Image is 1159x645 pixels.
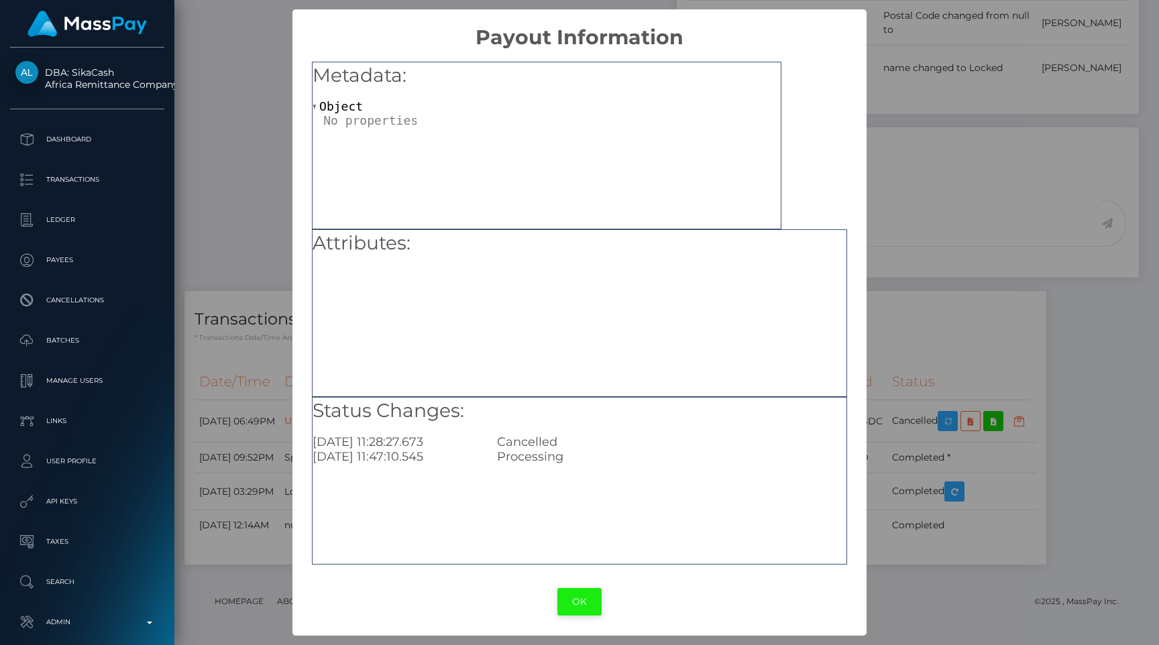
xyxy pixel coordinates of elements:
p: User Profile [15,451,159,471]
p: Search [15,572,159,592]
p: Payees [15,250,159,270]
div: Cancelled [487,434,856,449]
span: Object [319,99,363,113]
button: OK [557,588,602,615]
p: Manage Users [15,371,159,391]
h2: Payout Information [292,9,866,50]
div: [DATE] 11:47:10.545 [302,449,487,464]
img: Africa Remittance Company LLC [15,61,38,84]
p: Admin [15,612,159,632]
h5: Attributes: [313,230,846,257]
img: MassPay Logo [27,11,147,37]
div: Processing [487,449,856,464]
p: Dashboard [15,129,159,150]
h5: Status Changes: [313,398,846,424]
h5: Metadata: [313,62,781,89]
p: Links [15,411,159,431]
p: Cancellations [15,290,159,310]
p: Taxes [15,532,159,552]
p: API Keys [15,491,159,512]
p: Transactions [15,170,159,190]
div: [DATE] 11:28:27.673 [302,434,487,449]
p: Ledger [15,210,159,230]
p: Batches [15,331,159,351]
span: DBA: SikaCash Africa Remittance Company LLC [10,66,164,91]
